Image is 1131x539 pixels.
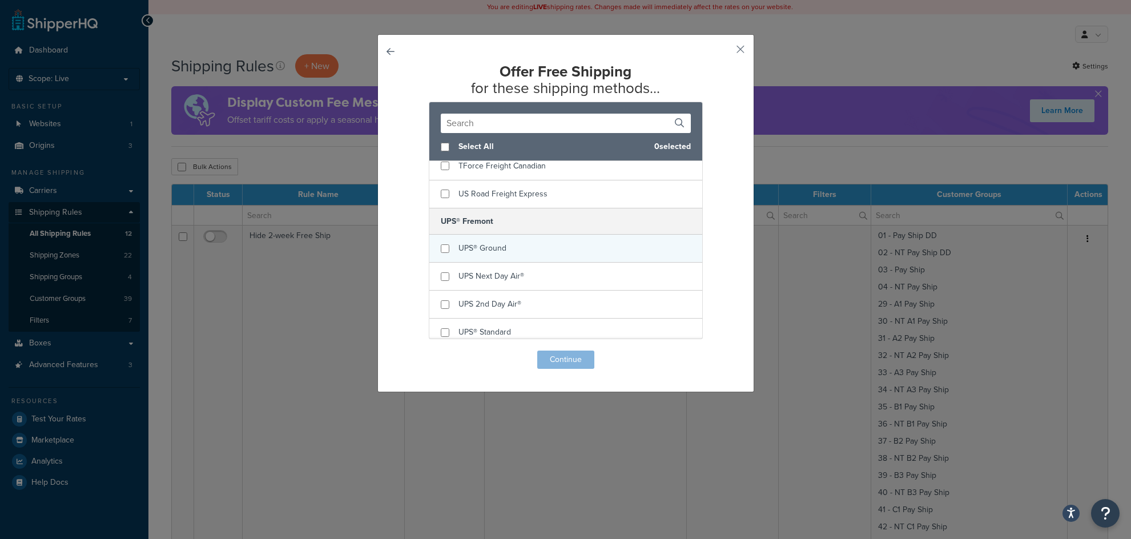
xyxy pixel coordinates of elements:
[458,242,506,254] span: UPS® Ground
[458,160,546,172] span: TForce Freight Canadian
[441,114,691,133] input: Search
[458,139,645,155] span: Select All
[429,208,702,235] h5: UPS® Fremont
[458,270,524,282] span: UPS Next Day Air®
[458,188,548,200] span: US Road Freight Express
[458,326,511,338] span: UPS® Standard
[500,61,631,82] strong: Offer Free Shipping
[458,298,521,310] span: UPS 2nd Day Air®
[1091,499,1120,528] button: Open Resource Center
[406,63,725,96] h2: for these shipping methods...
[429,133,702,161] div: 0 selected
